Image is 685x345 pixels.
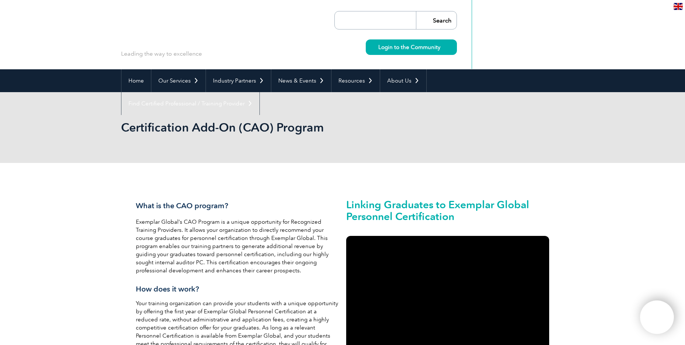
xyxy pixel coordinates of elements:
[648,308,666,327] img: svg+xml;nitro-empty-id=MTYwMDoxMTY=-1;base64,PHN2ZyB2aWV3Qm94PSIwIDAgNDAwIDQwMCIgd2lkdGg9IjQwMCIg...
[674,3,683,10] img: en
[206,69,271,92] a: Industry Partners
[440,45,444,49] img: svg+xml;nitro-empty-id=MzYxOjIyMw==-1;base64,PHN2ZyB2aWV3Qm94PSIwIDAgMTEgMTEiIHdpZHRoPSIxMSIgaGVp...
[136,285,339,294] h3: How does it work?
[136,218,339,275] p: Exemplar Global’s CAO Program is a unique opportunity for Recognized Training Providers. It allow...
[136,201,228,210] span: What is the CAO program?
[151,69,206,92] a: Our Services
[121,122,431,133] h2: Certification Add-On (CAO) Program
[346,199,549,222] h2: Linking Graduates to Exemplar Global Personnel Certification
[121,50,202,58] p: Leading the way to excellence
[380,69,426,92] a: About Us
[366,39,457,55] a: Login to the Community
[416,11,457,29] input: Search
[331,69,380,92] a: Resources
[271,69,331,92] a: News & Events
[121,92,259,115] a: Find Certified Professional / Training Provider
[121,69,151,92] a: Home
